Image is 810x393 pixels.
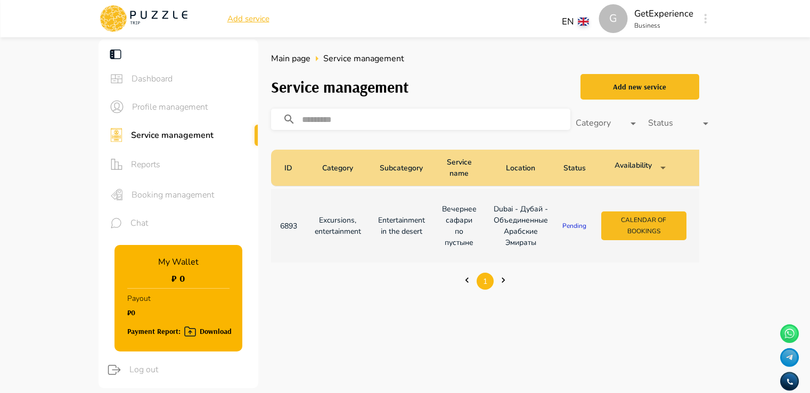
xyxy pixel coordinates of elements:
button: sidebar icons [107,69,126,88]
p: Excursions, entertainment [315,215,361,237]
a: Add service [227,13,269,25]
p: Location [506,162,535,174]
p: Service name [440,157,478,179]
p: My Wallet [158,256,199,268]
h1: ₽ 0 [171,273,185,284]
span: Service management [131,129,250,142]
p: Status [563,162,586,174]
p: ID [284,162,292,174]
p: Entertainment in the desert [378,215,425,237]
button: sidebar icons [107,214,125,232]
a: Previous page [459,275,476,288]
div: sidebar iconsDashboard [99,65,258,93]
div: logoutLog out [96,356,258,384]
a: Main page [271,52,310,65]
span: Chat [130,217,250,230]
p: Availability [615,160,652,176]
a: Page 1 is your current page [477,273,494,290]
h3: Service management [271,78,409,96]
a: Next page [495,275,512,288]
button: Payment Report: Download [127,320,232,338]
h1: ₽0 [127,308,151,317]
div: sidebar iconsProfile management [99,93,258,121]
img: lang [578,18,589,26]
span: Log out [129,363,250,376]
div: Payment Report: Download [127,325,232,338]
p: Category [322,162,353,174]
button: sidebar icons [107,125,126,145]
p: Pending [558,221,592,231]
button: Calendar of bookings [601,211,686,240]
p: Вечернее сафари по пустыне [442,203,477,248]
p: Business [634,21,693,30]
span: Dashboard [132,72,250,85]
button: Add new service [580,74,699,100]
button: sidebar icons [107,184,126,206]
p: 6893 [280,220,298,232]
div: Add new service [613,80,666,94]
div: sidebar iconsBooking management [99,179,258,210]
span: Profile management [132,101,250,113]
div: sidebar iconsService management [99,121,258,149]
button: search [279,109,308,130]
a: Add new service [580,71,699,102]
button: logout [104,360,124,380]
div: G [599,4,628,33]
div: sidebar iconsChat [99,210,258,236]
p: EN [562,15,574,29]
span: Booking management [132,189,250,201]
span: Main page [271,53,310,64]
p: Dubai - Дубай - Объединенные Арабские Эмираты [494,203,548,248]
p: GetExperience [634,7,693,21]
div: sidebar iconsReports [99,149,258,179]
button: sidebar icons [107,97,127,117]
span: Reports [131,158,250,171]
ul: Pagination [271,265,699,297]
p: Payout [127,289,151,308]
button: sidebar icons [107,153,126,175]
span: Service management [323,52,404,65]
nav: breadcrumb [271,52,699,65]
p: Subcategory [380,162,423,174]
